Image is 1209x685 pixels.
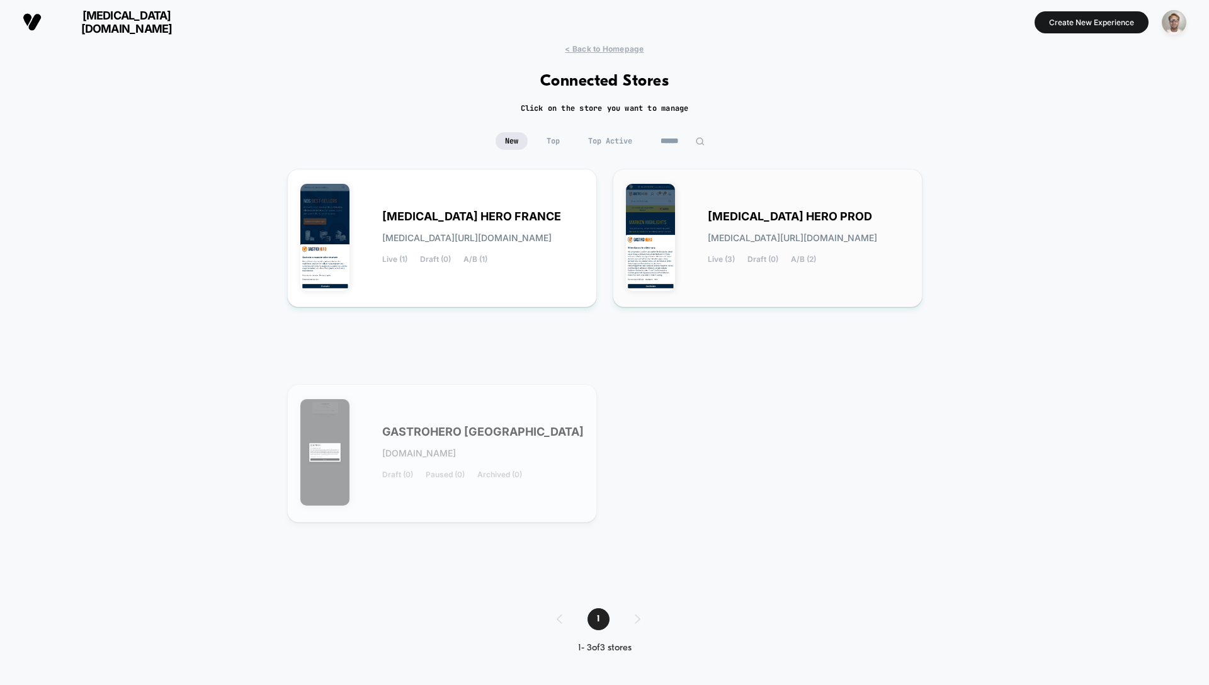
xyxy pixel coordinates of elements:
span: Top Active [579,132,642,150]
span: Archived (0) [477,470,522,479]
h2: Click on the store you want to manage [521,103,689,113]
button: [MEDICAL_DATA][DOMAIN_NAME] [19,8,206,36]
span: GASTROHERO [GEOGRAPHIC_DATA] [382,427,584,436]
span: [MEDICAL_DATA][URL][DOMAIN_NAME] [708,234,877,242]
span: Top [537,132,569,150]
img: edit [695,137,705,146]
img: Visually logo [23,13,42,31]
span: [MEDICAL_DATA] HERO PROD [708,212,872,221]
h1: Connected Stores [540,72,669,91]
span: [MEDICAL_DATA][DOMAIN_NAME] [51,9,202,35]
img: GASTRO_HERO_FRANCE [300,184,350,291]
button: Create New Experience [1035,11,1149,33]
span: A/B (1) [463,255,487,264]
button: ppic [1158,9,1190,35]
span: New [496,132,528,150]
span: [MEDICAL_DATA] HERO FRANCE [382,212,561,221]
span: Draft (0) [747,255,778,264]
span: Live (1) [382,255,407,264]
span: Draft (0) [420,255,451,264]
span: [MEDICAL_DATA][URL][DOMAIN_NAME] [382,234,552,242]
span: A/B (2) [791,255,816,264]
img: GASTRO_HERO_PROD [626,184,676,291]
span: Live (3) [708,255,735,264]
span: < Back to Homepage [565,44,644,54]
span: Paused (0) [426,470,465,479]
span: [DOMAIN_NAME] [382,449,456,458]
span: Draft (0) [382,470,413,479]
div: 1 - 3 of 3 stores [544,643,666,654]
span: 1 [587,608,610,630]
img: ppic [1162,10,1186,35]
img: GASTROHERO_GERMANY [300,399,350,506]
